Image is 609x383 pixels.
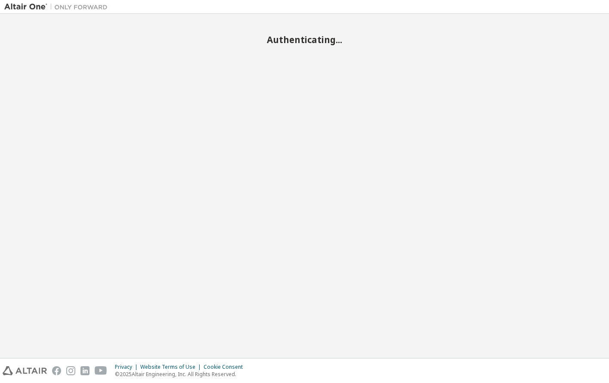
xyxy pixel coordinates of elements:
[115,371,248,378] p: © 2025 Altair Engineering, Inc. All Rights Reserved.
[52,366,61,375] img: facebook.svg
[115,364,140,371] div: Privacy
[3,366,47,375] img: altair_logo.svg
[66,366,75,375] img: instagram.svg
[80,366,90,375] img: linkedin.svg
[4,34,605,45] h2: Authenticating...
[204,364,248,371] div: Cookie Consent
[4,3,112,11] img: Altair One
[95,366,107,375] img: youtube.svg
[140,364,204,371] div: Website Terms of Use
